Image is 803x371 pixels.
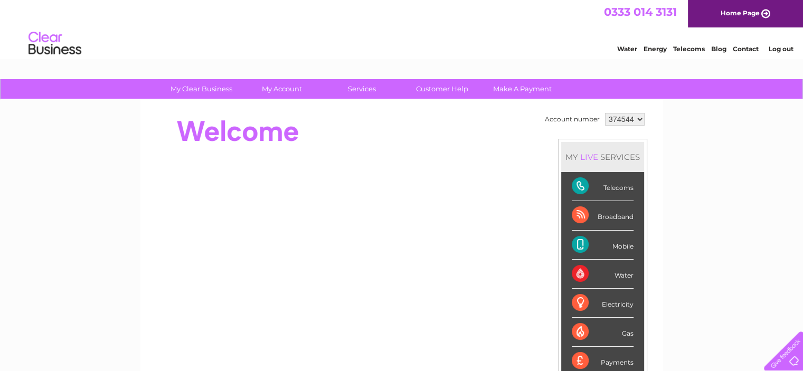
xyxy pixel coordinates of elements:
[572,172,634,201] div: Telecoms
[158,79,245,99] a: My Clear Business
[479,79,566,99] a: Make A Payment
[572,260,634,289] div: Water
[572,201,634,230] div: Broadband
[768,45,793,53] a: Log out
[617,45,637,53] a: Water
[604,5,677,18] a: 0333 014 3131
[28,27,82,60] img: logo.png
[399,79,486,99] a: Customer Help
[572,231,634,260] div: Mobile
[561,142,644,172] div: MY SERVICES
[572,318,634,347] div: Gas
[578,152,600,162] div: LIVE
[238,79,325,99] a: My Account
[711,45,726,53] a: Blog
[153,6,651,51] div: Clear Business is a trading name of Verastar Limited (registered in [GEOGRAPHIC_DATA] No. 3667643...
[733,45,759,53] a: Contact
[318,79,405,99] a: Services
[673,45,705,53] a: Telecoms
[542,110,602,128] td: Account number
[644,45,667,53] a: Energy
[572,289,634,318] div: Electricity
